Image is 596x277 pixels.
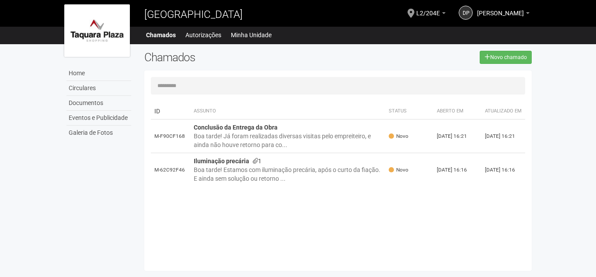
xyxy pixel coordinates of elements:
[231,29,272,41] a: Minha Unidade
[253,158,261,165] span: 1
[477,1,524,17] span: Daniele Pinheiro
[144,51,298,64] h2: Chamados
[151,103,190,119] td: ID
[459,6,473,20] a: DP
[151,119,190,153] td: M-F90CF168
[66,66,131,81] a: Home
[151,153,190,187] td: M-62C92F46
[480,51,532,64] a: Novo chamado
[481,119,525,153] td: [DATE] 16:21
[481,153,525,187] td: [DATE] 16:16
[416,1,440,17] span: L2/204E
[146,29,176,41] a: Chamados
[66,111,131,126] a: Eventos e Publicidade
[385,103,433,119] th: Status
[66,126,131,140] a: Galeria de Fotos
[389,133,408,140] span: Novo
[185,29,221,41] a: Autorizações
[190,103,386,119] th: Assunto
[144,8,243,21] span: [GEOGRAPHIC_DATA]
[194,158,249,165] strong: Iluminação precária
[194,165,382,183] div: Boa tarde! Estamos com iluminação precária, após o curto da fiação. E ainda sem solução ou retorn...
[433,119,481,153] td: [DATE] 16:21
[433,103,481,119] th: Aberto em
[477,11,530,18] a: [PERSON_NAME]
[433,153,481,187] td: [DATE] 16:16
[64,4,130,57] img: logo.jpg
[194,124,278,131] strong: Conclusão da Entrega da Obra
[194,132,382,149] div: Boa tarde! Já foram realizadas diversas visitas pelo empreiteiro, e ainda não houve retorno para ...
[416,11,446,18] a: L2/204E
[66,96,131,111] a: Documentos
[66,81,131,96] a: Circulares
[389,166,408,174] span: Novo
[481,103,525,119] th: Atualizado em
